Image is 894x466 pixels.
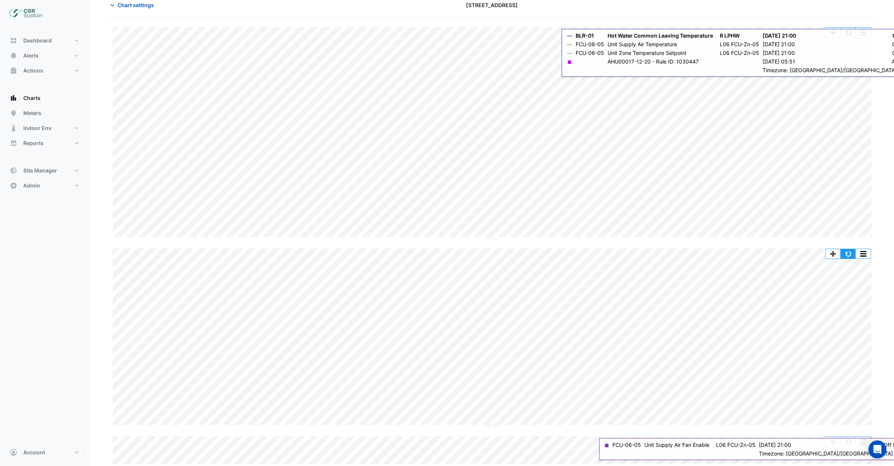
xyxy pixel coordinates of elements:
[10,182,17,189] app-icon: Admin
[23,139,44,147] span: Reports
[466,1,518,9] span: [STREET_ADDRESS]
[10,139,17,147] app-icon: Reports
[6,91,84,106] button: Charts
[841,249,856,259] button: Reset
[856,437,871,446] button: More Options
[10,124,17,132] app-icon: Indoor Env
[23,52,39,59] span: Alerts
[868,440,886,458] div: Open Intercom Messenger
[118,1,154,9] span: Chart settings
[6,178,84,193] button: Admin
[23,67,43,74] span: Actions
[826,437,841,446] button: Pan
[23,167,57,174] span: Site Manager
[856,28,871,37] button: More Options
[826,249,841,259] button: Pan
[10,67,17,74] app-icon: Actions
[9,6,43,21] img: Company Logo
[10,52,17,59] app-icon: Alerts
[6,63,84,78] button: Actions
[6,48,84,63] button: Alerts
[23,124,51,132] span: Indoor Env
[23,94,41,102] span: Charts
[841,28,856,37] button: Reset
[6,445,84,460] button: Account
[23,109,41,117] span: Meters
[6,106,84,121] button: Meters
[841,437,856,446] button: Reset
[10,109,17,117] app-icon: Meters
[10,94,17,102] app-icon: Charts
[856,249,871,259] button: More Options
[23,37,52,44] span: Dashboard
[6,136,84,151] button: Reports
[6,33,84,48] button: Dashboard
[10,37,17,44] app-icon: Dashboard
[6,121,84,136] button: Indoor Env
[6,163,84,178] button: Site Manager
[10,167,17,174] app-icon: Site Manager
[826,28,841,37] button: Pan
[23,182,40,189] span: Admin
[23,449,45,456] span: Account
